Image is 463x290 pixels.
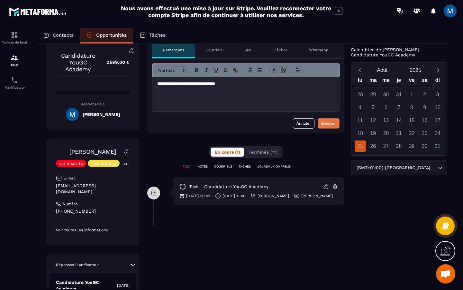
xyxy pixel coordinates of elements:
[96,32,127,38] p: Opportunités
[431,164,436,171] input: Search for option
[214,150,240,155] span: En cours (1)
[380,115,392,126] div: 13
[100,56,130,69] p: 2 599,00 €
[368,102,379,113] div: 5
[355,164,431,171] span: (GMT+01:00) [GEOGRAPHIC_DATA]
[63,176,76,181] p: E-mail
[393,128,404,139] div: 21
[244,47,253,53] p: SMS
[393,89,404,100] div: 31
[355,140,366,152] div: 25
[406,140,417,152] div: 29
[419,102,430,113] div: 9
[355,128,366,139] div: 18
[351,160,447,175] div: Search for option
[380,140,392,152] div: 27
[249,150,277,155] span: Terminés (11)
[11,54,18,62] img: formation
[355,89,366,100] div: 28
[121,5,331,18] h2: Nous avons effectué une mise à jour sur Stripe. Veuillez reconnecter votre compte Stripe afin de ...
[222,193,245,198] p: [DATE] 11:00
[275,47,287,53] p: Tâches
[406,115,417,126] div: 15
[368,128,379,139] div: 19
[399,64,432,76] button: Open years overlay
[56,183,130,195] p: [EMAIL_ADDRESS][DOMAIN_NAME]
[293,118,314,129] button: Annuler
[2,49,27,72] a: formationformationCRM
[392,76,405,87] div: je
[318,118,340,129] button: Envoyer
[419,140,430,152] div: 30
[354,89,444,152] div: Calendar days
[380,102,392,113] div: 6
[183,164,191,169] p: TOUT
[117,283,130,288] p: [DATE]
[56,208,130,214] p: [PHONE_NUMBER]
[354,66,366,74] button: Previous month
[321,120,336,127] div: Envoyer
[9,6,67,17] img: logo
[431,76,444,87] div: di
[206,47,222,53] p: Courriels
[354,76,444,152] div: Calendar wrapper
[11,31,18,39] img: formation
[368,89,379,100] div: 29
[80,28,133,43] a: Opportunités
[11,76,18,84] img: scheduler
[245,148,281,157] button: Terminés (11)
[257,164,290,169] p: JOURNAUX D'APPELS
[354,76,367,87] div: lu
[301,193,333,198] p: [PERSON_NAME]
[366,64,399,76] button: Open months overlay
[53,32,74,38] p: Contacts
[2,86,27,89] p: Planificateur
[186,193,210,198] p: [DATE] 20:02
[368,140,379,152] div: 26
[406,89,417,100] div: 1
[149,32,166,38] p: Tâches
[56,102,130,106] p: Responsable
[406,128,417,139] div: 22
[239,164,251,169] p: TÂCHES
[379,76,392,87] div: me
[214,164,232,169] p: COURRIELS
[367,76,379,87] div: ma
[197,164,208,169] p: NOTES
[59,161,83,166] p: vsl inscrits
[355,102,366,113] div: 4
[133,28,172,43] a: Tâches
[405,76,418,87] div: ve
[2,26,27,49] a: formationformationTableau de bord
[432,66,444,74] button: Next month
[63,201,77,207] p: Numéro
[211,148,244,157] button: En cours (1)
[355,115,366,126] div: 11
[380,89,392,100] div: 30
[189,184,268,190] p: task - Candidature YouGC Academy
[406,102,417,113] div: 8
[56,52,100,72] p: Candidature YouGC Academy
[418,76,431,87] div: sa
[2,41,27,44] p: Tableau de bord
[432,102,443,113] div: 10
[56,227,130,233] p: Voir toutes les informations
[37,28,80,43] a: Contacts
[436,264,455,284] a: Ouvrir le chat
[309,47,329,53] p: WhatsApp
[2,72,27,94] a: schedulerschedulerPlanificateur
[419,89,430,100] div: 2
[432,128,443,139] div: 24
[393,115,404,126] div: 14
[91,161,116,166] p: VSL Mailing
[56,262,99,267] p: Réponses Planificateur
[83,112,120,117] h5: [PERSON_NAME]
[368,115,379,126] div: 12
[121,161,130,168] p: +4
[419,115,430,126] div: 16
[380,128,392,139] div: 20
[432,140,443,152] div: 31
[393,102,404,113] div: 7
[432,89,443,100] div: 3
[163,47,184,53] p: Remarques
